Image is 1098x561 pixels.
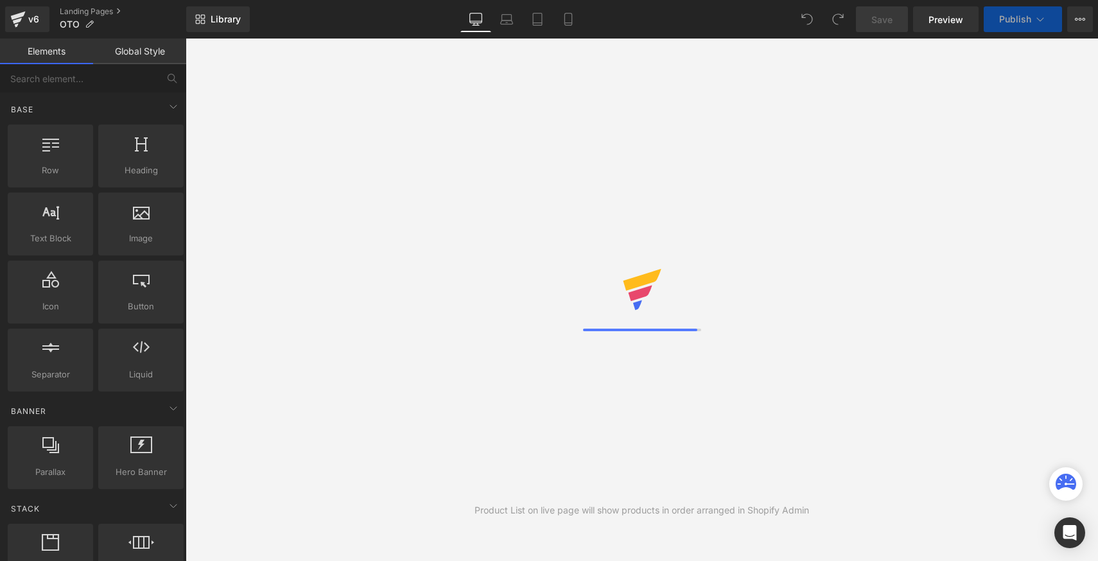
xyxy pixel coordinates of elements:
a: New Library [186,6,250,32]
a: v6 [5,6,49,32]
span: Parallax [12,465,89,479]
button: Undo [794,6,820,32]
span: Liquid [102,368,180,381]
span: Button [102,300,180,313]
a: Mobile [553,6,584,32]
a: Tablet [522,6,553,32]
a: Global Style [93,39,186,64]
span: Preview [928,13,963,26]
a: Desktop [460,6,491,32]
span: Heading [102,164,180,177]
div: Open Intercom Messenger [1054,517,1085,548]
span: Base [10,103,35,116]
span: Text Block [12,232,89,245]
span: Banner [10,405,48,417]
span: Publish [999,14,1031,24]
button: Redo [825,6,851,32]
span: Stack [10,503,41,515]
button: Publish [984,6,1062,32]
span: Hero Banner [102,465,180,479]
span: Save [871,13,893,26]
span: OTO [60,19,80,30]
div: Product List on live page will show products in order arranged in Shopify Admin [475,503,809,517]
span: Icon [12,300,89,313]
div: v6 [26,11,42,28]
a: Laptop [491,6,522,32]
span: Image [102,232,180,245]
a: Preview [913,6,979,32]
span: Separator [12,368,89,381]
span: Row [12,164,89,177]
button: More [1067,6,1093,32]
span: Library [211,13,241,25]
a: Landing Pages [60,6,186,17]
